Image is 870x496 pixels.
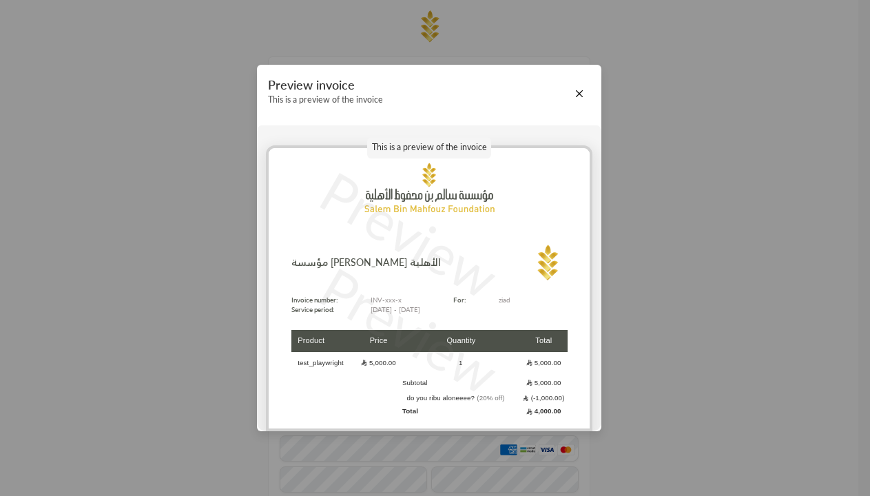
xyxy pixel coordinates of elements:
[499,295,568,305] p: ziad
[402,373,520,392] td: Subtotal
[520,393,567,403] td: (-1,000.00)
[402,393,520,403] td: do you ribu aloneeee?
[520,404,567,418] td: 4,000.00
[291,353,355,372] td: test_playwright
[526,242,568,284] img: Logo
[520,330,567,353] th: Total
[572,86,587,101] button: Close
[268,78,383,93] p: Preview invoice
[291,256,441,270] p: مؤسسة [PERSON_NAME] الأهلية
[306,150,514,318] p: Preview
[291,304,338,315] p: Service period:
[291,295,338,305] p: Invoice number:
[367,137,491,159] p: This is a preview of the invoice
[355,353,402,372] td: 5,000.00
[520,373,567,392] td: 5,000.00
[269,148,590,231] img: hdromg_oukvb.png
[477,394,504,402] span: (20% off)
[402,404,520,418] td: Total
[291,329,568,420] table: Products
[268,95,383,105] p: This is a preview of the invoice
[291,330,355,353] th: Product
[520,353,567,372] td: 5,000.00
[306,246,514,414] p: Preview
